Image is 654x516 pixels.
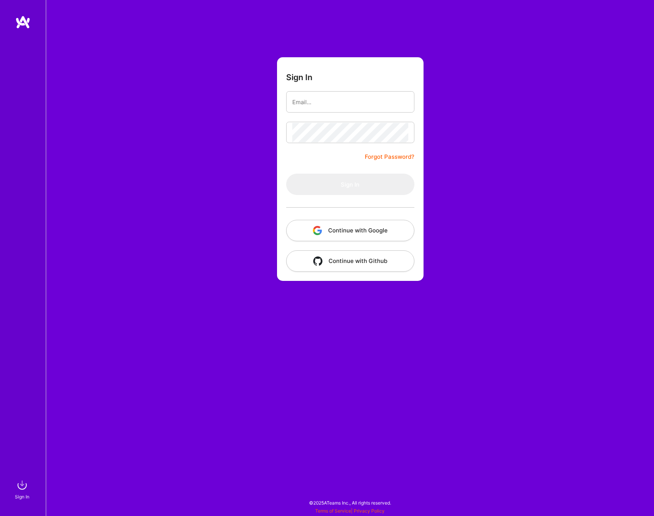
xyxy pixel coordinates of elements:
[286,73,313,82] h3: Sign In
[16,477,30,501] a: sign inSign In
[313,226,322,235] img: icon
[286,220,414,241] button: Continue with Google
[313,256,322,266] img: icon
[15,493,29,501] div: Sign In
[315,508,351,514] a: Terms of Service
[315,508,385,514] span: |
[15,15,31,29] img: logo
[365,152,414,161] a: Forgot Password?
[14,477,30,493] img: sign in
[286,250,414,272] button: Continue with Github
[286,174,414,195] button: Sign In
[292,92,408,112] input: Email...
[46,493,654,512] div: © 2025 ATeams Inc., All rights reserved.
[354,508,385,514] a: Privacy Policy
